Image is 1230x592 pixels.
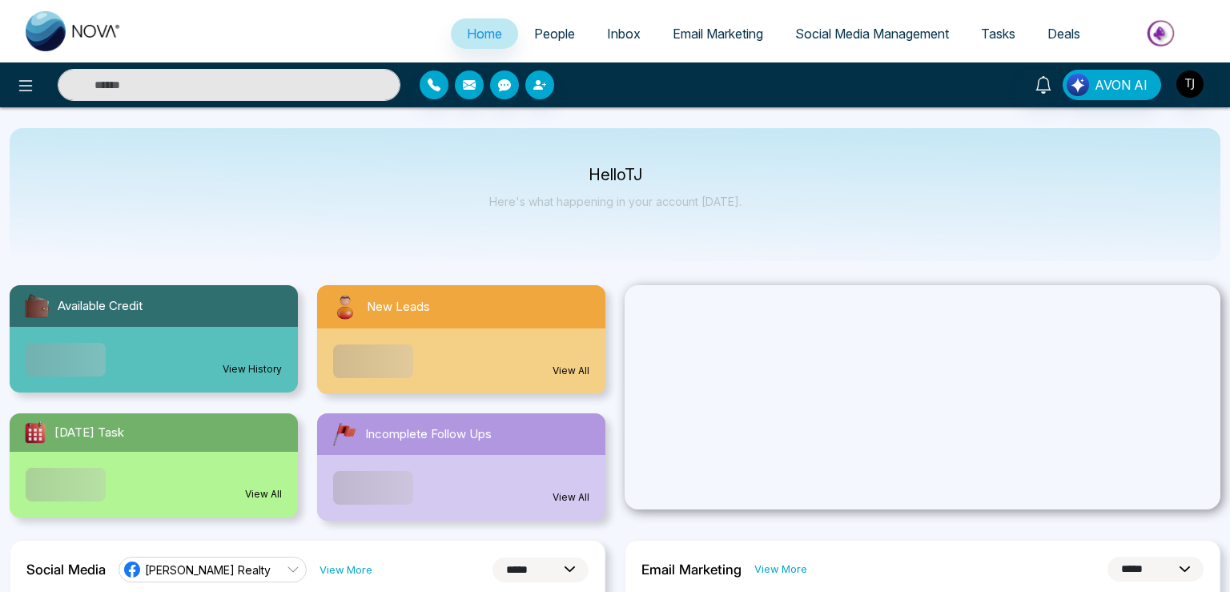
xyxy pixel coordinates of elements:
[22,420,48,445] img: todayTask.svg
[518,18,591,49] a: People
[223,362,282,377] a: View History
[965,18,1031,49] a: Tasks
[607,26,641,42] span: Inbox
[779,18,965,49] a: Social Media Management
[489,195,742,208] p: Here's what happening in your account [DATE].
[320,562,372,578] a: View More
[365,425,492,444] span: Incomplete Follow Ups
[553,364,589,378] a: View All
[245,487,282,501] a: View All
[657,18,779,49] a: Email Marketing
[754,562,807,577] a: View More
[26,11,122,51] img: Nova CRM Logo
[1031,18,1096,49] a: Deals
[451,18,518,49] a: Home
[58,297,143,316] span: Available Credit
[673,26,763,42] span: Email Marketing
[307,285,615,394] a: New LeadsView All
[553,490,589,505] a: View All
[54,424,124,442] span: [DATE] Task
[145,562,271,578] span: [PERSON_NAME] Realty
[1095,75,1148,95] span: AVON AI
[641,562,742,578] h2: Email Marketing
[26,562,106,578] h2: Social Media
[1063,70,1161,100] button: AVON AI
[795,26,949,42] span: Social Media Management
[330,420,359,449] img: followUps.svg
[330,292,360,322] img: newLeads.svg
[367,298,430,316] span: New Leads
[467,26,502,42] span: Home
[22,292,51,320] img: availableCredit.svg
[1176,70,1204,98] img: User Avatar
[307,413,615,521] a: Incomplete Follow UpsView All
[1104,15,1220,51] img: Market-place.gif
[1047,26,1080,42] span: Deals
[591,18,657,49] a: Inbox
[534,26,575,42] span: People
[1067,74,1089,96] img: Lead Flow
[981,26,1015,42] span: Tasks
[489,168,742,182] p: Hello TJ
